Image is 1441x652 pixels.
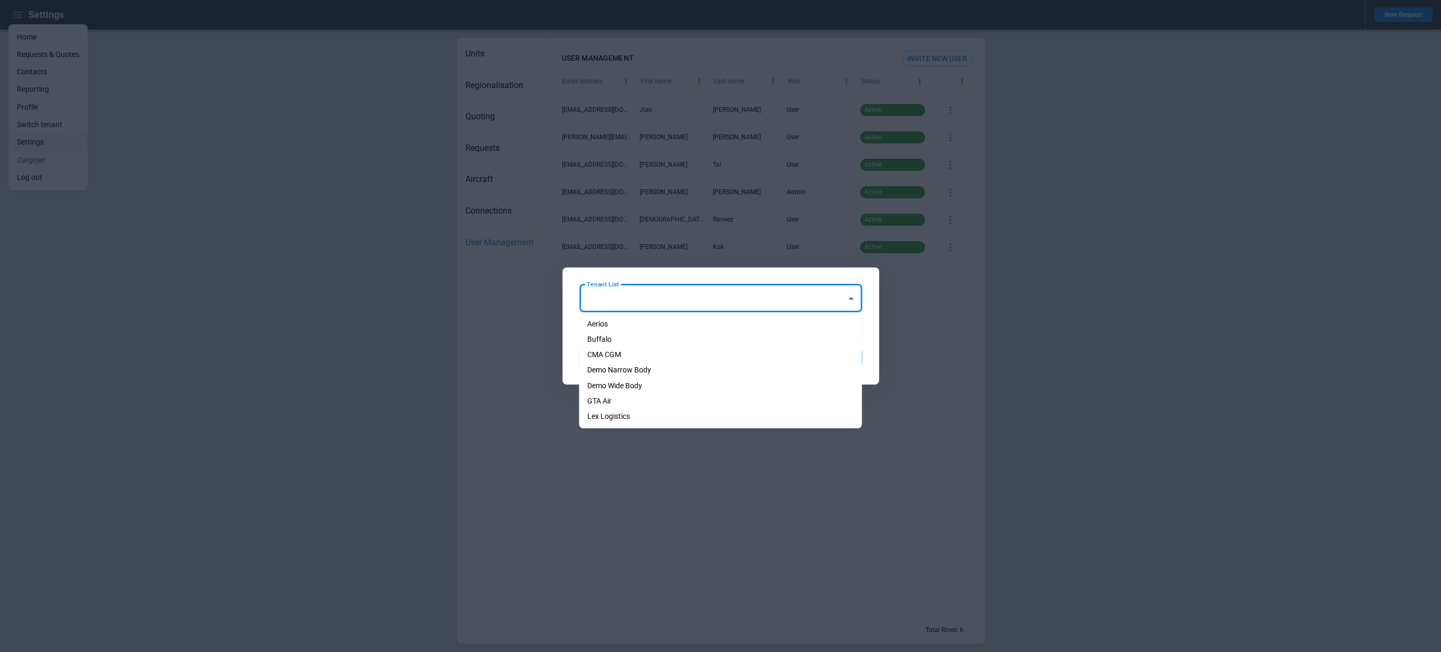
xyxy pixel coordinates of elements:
li: Demo Narrow Body [579,362,862,378]
label: Tenant List [587,280,619,289]
li: CMA CGM [579,347,862,362]
li: Buffalo [579,332,862,347]
button: Close [844,291,858,306]
li: Aerios [579,317,862,332]
li: Demo Wide Body [579,378,862,394]
li: GTA Air [579,394,862,409]
li: Lex Logistics [579,409,862,424]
